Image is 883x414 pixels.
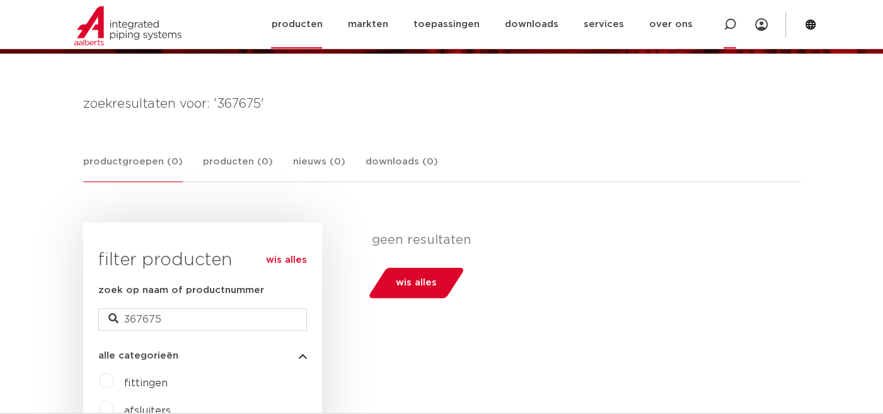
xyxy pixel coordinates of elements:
label: zoek op naam of productnummer [98,283,264,298]
a: wis alles [266,253,307,268]
a: downloads (0) [366,154,438,181]
h4: zoekresultaten voor: '367675' [83,94,800,114]
a: fittingen [124,378,168,388]
a: producten (0) [203,154,273,181]
button: alle categorieën [98,351,307,360]
span: wis alles [396,273,437,293]
a: productgroepen (0) [83,154,183,182]
span: alle categorieën [98,351,178,360]
input: zoeken [98,308,307,331]
div: my IPS [755,11,768,38]
h3: filter producten [98,248,307,273]
a: nieuws (0) [293,154,345,181]
p: geen resultaten [372,233,791,248]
